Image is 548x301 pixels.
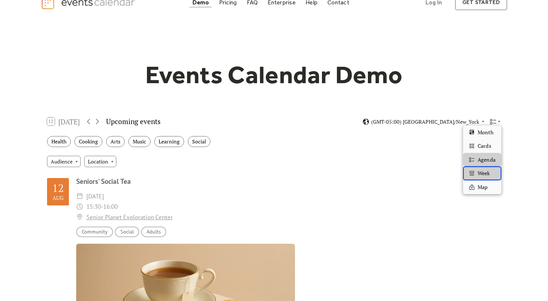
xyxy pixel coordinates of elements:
div: Pricing [219,0,237,4]
span: Cards [478,142,491,150]
div: Enterprise [268,0,295,4]
div: Contact [327,0,349,4]
span: Map [478,183,487,191]
div: FAQ [247,0,258,4]
div: Help [306,0,318,4]
span: Week [478,169,490,177]
span: Agenda [478,156,495,164]
span: Month [478,128,493,136]
div: Demo [193,0,209,4]
h1: Events Calendar Demo [134,60,414,90]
